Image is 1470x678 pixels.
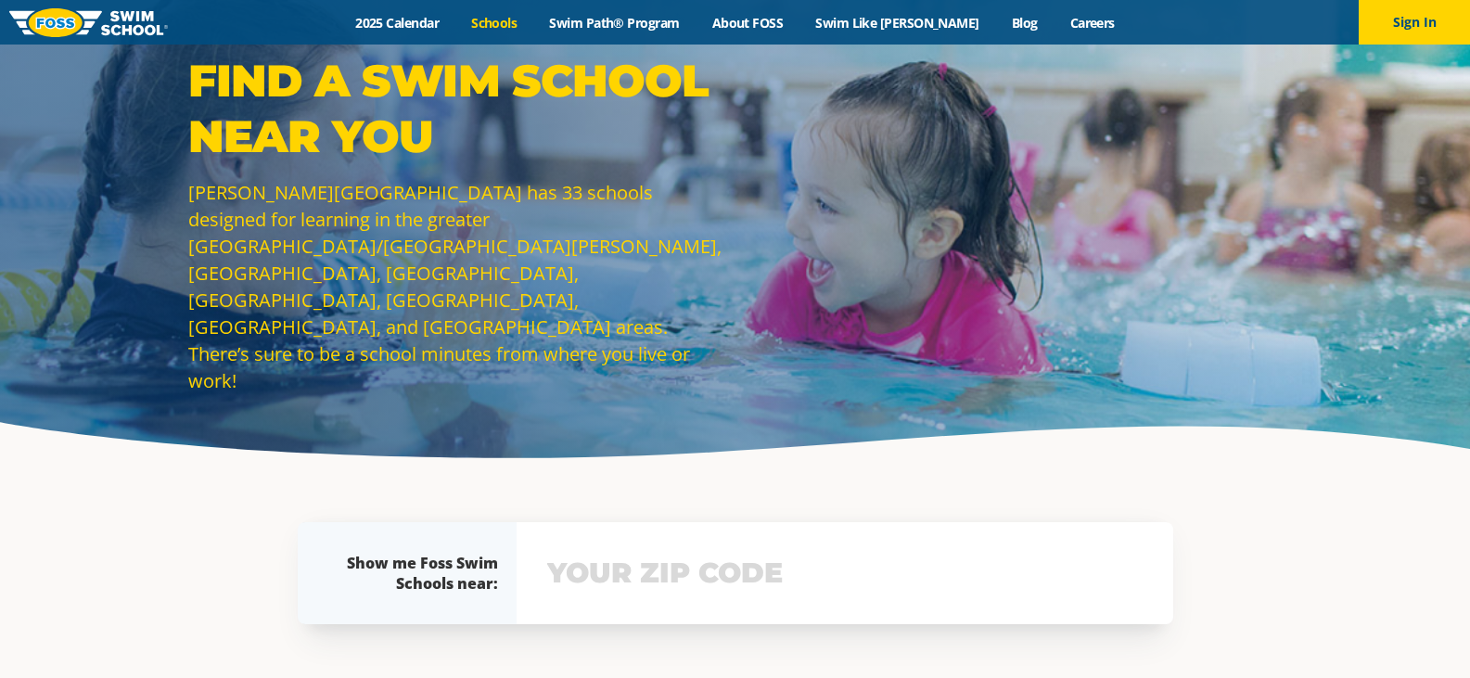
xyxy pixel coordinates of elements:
[339,14,455,32] a: 2025 Calendar
[696,14,799,32] a: About FOSS
[543,546,1147,600] input: YOUR ZIP CODE
[1054,14,1131,32] a: Careers
[533,14,696,32] a: Swim Path® Program
[995,14,1054,32] a: Blog
[455,14,533,32] a: Schools
[799,14,996,32] a: Swim Like [PERSON_NAME]
[9,8,168,37] img: FOSS Swim School Logo
[335,553,498,594] div: Show me Foss Swim Schools near:
[188,179,726,394] p: [PERSON_NAME][GEOGRAPHIC_DATA] has 33 schools designed for learning in the greater [GEOGRAPHIC_DA...
[188,53,726,164] p: Find a Swim School Near You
